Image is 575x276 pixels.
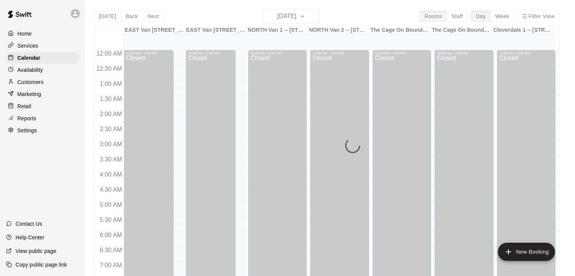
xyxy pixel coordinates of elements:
[6,113,79,124] a: Reports
[6,125,79,136] a: Settings
[98,262,124,268] span: 7:00 AM
[98,232,124,238] span: 6:00 AM
[98,156,124,163] span: 3:30 AM
[498,243,555,261] button: add
[98,96,124,102] span: 1:30 AM
[188,51,233,55] div: 12:00 AM – 3:00 PM
[98,141,124,147] span: 3:00 AM
[375,51,429,55] div: 12:00 AM – 3:00 PM
[499,51,553,55] div: 12:00 AM – 3:00 PM
[6,101,79,112] a: Retail
[17,30,32,37] p: Home
[492,27,554,34] div: Cloverdale 1 -- [STREET_ADDRESS]
[17,66,43,74] p: Availability
[17,90,41,98] p: Marketing
[17,78,43,86] p: Customers
[98,81,124,87] span: 1:00 AM
[95,65,124,72] span: 12:30 AM
[246,27,308,34] div: NORTH Van 1 -- [STREET_ADDRESS]
[369,27,431,34] div: The Cage On Boundary 1 -- [STREET_ADDRESS] ([PERSON_NAME] & [PERSON_NAME]), [GEOGRAPHIC_DATA]
[124,27,185,34] div: EAST Van [STREET_ADDRESS]
[98,217,124,223] span: 5:30 AM
[17,42,38,50] p: Services
[98,247,124,253] span: 6:30 AM
[6,52,79,64] a: Calendar
[185,27,246,34] div: EAST Van [STREET_ADDRESS]
[15,261,67,268] p: Copy public page link
[251,51,305,55] div: 12:00 AM – 3:00 PM
[308,27,369,34] div: NORTH Van 2 -- [STREET_ADDRESS]
[17,115,36,122] p: Reports
[15,234,44,241] p: Help Center
[98,186,124,193] span: 4:30 AM
[431,27,492,34] div: The Cage On Boundary 2 -- [STREET_ADDRESS] ([PERSON_NAME] & [PERSON_NAME]), [GEOGRAPHIC_DATA]
[98,111,124,117] span: 2:00 AM
[95,50,124,57] span: 12:00 AM
[6,40,79,51] a: Services
[437,51,491,55] div: 12:00 AM – 3:00 PM
[6,64,79,76] a: Availability
[98,202,124,208] span: 5:00 AM
[98,171,124,178] span: 4:00 AM
[15,247,56,255] p: View public page
[17,54,40,62] p: Calendar
[15,220,42,228] p: Contact Us
[6,88,79,100] a: Marketing
[6,28,79,39] a: Home
[6,76,79,88] a: Customers
[313,51,367,55] div: 12:00 AM – 3:00 PM
[126,51,171,55] div: 12:00 AM – 3:00 PM
[98,126,124,132] span: 2:30 AM
[17,127,37,134] p: Settings
[17,102,31,110] p: Retail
